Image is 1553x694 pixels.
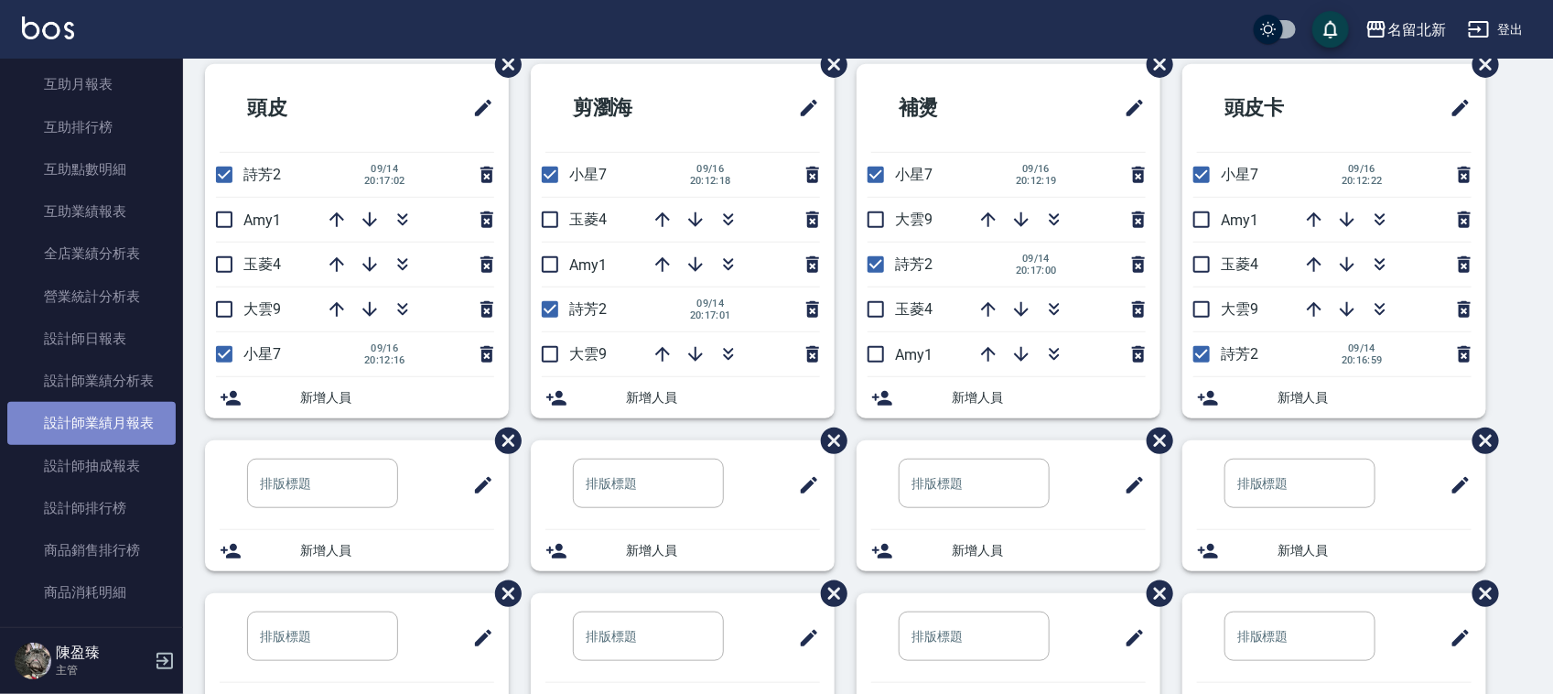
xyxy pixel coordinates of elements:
span: 新增人員 [1278,388,1472,407]
a: 設計師抽成報表 [7,445,176,487]
span: Amy1 [895,346,933,363]
h2: 頭皮卡 [1197,75,1375,141]
span: 修改班表的標題 [461,616,494,660]
span: 新增人員 [300,388,494,407]
span: 新增人員 [1278,541,1472,560]
span: 刪除班表 [807,567,850,621]
span: 09/14 [1342,342,1383,354]
div: 名留北新 [1387,18,1446,41]
div: 新增人員 [531,377,835,418]
span: 刪除班表 [1459,414,1502,468]
input: 排版標題 [899,612,1050,661]
span: 小星7 [895,166,933,183]
a: 營業統計分析表 [7,276,176,318]
span: 修改班表的標題 [1113,616,1146,660]
span: 刪除班表 [1133,38,1176,92]
span: 玉菱4 [243,255,281,273]
div: 新增人員 [205,377,509,418]
span: 新增人員 [952,541,1146,560]
span: 09/14 [690,298,731,309]
span: 新增人員 [626,541,820,560]
span: 大雲9 [569,345,607,363]
span: 刪除班表 [1459,38,1502,92]
span: 修改班表的標題 [1439,616,1472,660]
span: 20:17:02 [364,175,405,187]
a: 全店業績分析表 [7,233,176,275]
span: 刪除班表 [481,567,524,621]
img: Logo [22,16,74,39]
span: 09/16 [364,342,405,354]
h5: 陳盈臻 [56,644,149,662]
a: 設計師排行榜 [7,487,176,529]
span: 20:17:00 [1016,265,1057,277]
p: 主管 [56,662,149,678]
input: 排版標題 [247,612,398,661]
a: 互助業績報表 [7,190,176,233]
span: 刪除班表 [807,414,850,468]
div: 新增人員 [857,377,1160,418]
a: 商品銷售排行榜 [7,529,176,571]
span: 新增人員 [626,388,820,407]
a: 商品消耗明細 [7,571,176,613]
h2: 補燙 [871,75,1040,141]
span: 修改班表的標題 [461,86,494,130]
span: 新增人員 [300,541,494,560]
span: 刪除班表 [481,414,524,468]
span: 修改班表的標題 [787,86,820,130]
h2: 頭皮 [220,75,388,141]
button: 名留北新 [1358,11,1453,49]
span: 刪除班表 [1133,414,1176,468]
span: 20:12:19 [1016,175,1057,187]
span: 20:12:18 [690,175,731,187]
h2: 剪瀏海 [545,75,724,141]
span: 20:16:59 [1342,354,1383,366]
span: 修改班表的標題 [787,616,820,660]
span: 玉菱4 [895,300,933,318]
a: 設計師業績分析表 [7,360,176,402]
span: 修改班表的標題 [461,463,494,507]
div: 新增人員 [1182,377,1486,418]
span: 小星7 [243,345,281,363]
div: 新增人員 [857,530,1160,571]
span: Amy1 [1221,211,1258,229]
span: 20:12:16 [364,354,405,366]
a: 設計師日報表 [7,318,176,360]
span: 小星7 [1221,166,1258,183]
span: 玉菱4 [569,211,607,228]
span: 09/14 [364,163,405,175]
span: 修改班表的標題 [1113,86,1146,130]
span: 修改班表的標題 [1439,463,1472,507]
span: 20:17:01 [690,309,731,321]
button: save [1312,11,1349,48]
span: 修改班表的標題 [787,463,820,507]
span: 大雲9 [895,211,933,228]
span: 詩芳2 [895,255,933,273]
input: 排版標題 [1224,612,1375,661]
span: Amy1 [569,256,607,274]
span: 詩芳2 [1221,345,1258,363]
img: Person [15,643,51,679]
a: 設計師業績月報表 [7,402,176,444]
span: 修改班表的標題 [1439,86,1472,130]
span: 大雲9 [243,300,281,318]
span: 09/16 [690,163,731,175]
span: 刪除班表 [1459,567,1502,621]
span: 玉菱4 [1221,255,1258,273]
span: 09/16 [1016,163,1057,175]
input: 排版標題 [1224,459,1375,508]
button: 登出 [1461,13,1531,47]
a: 互助排行榜 [7,106,176,148]
span: 刪除班表 [481,38,524,92]
a: 服務扣項明細表 [7,614,176,656]
span: 詩芳2 [569,300,607,318]
span: 新增人員 [952,388,1146,407]
input: 排版標題 [247,459,398,508]
span: 09/16 [1342,163,1383,175]
a: 互助月報表 [7,63,176,105]
input: 排版標題 [899,459,1050,508]
input: 排版標題 [573,612,724,661]
div: 新增人員 [531,530,835,571]
span: 刪除班表 [807,38,850,92]
a: 互助點數明細 [7,148,176,190]
span: 刪除班表 [1133,567,1176,621]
